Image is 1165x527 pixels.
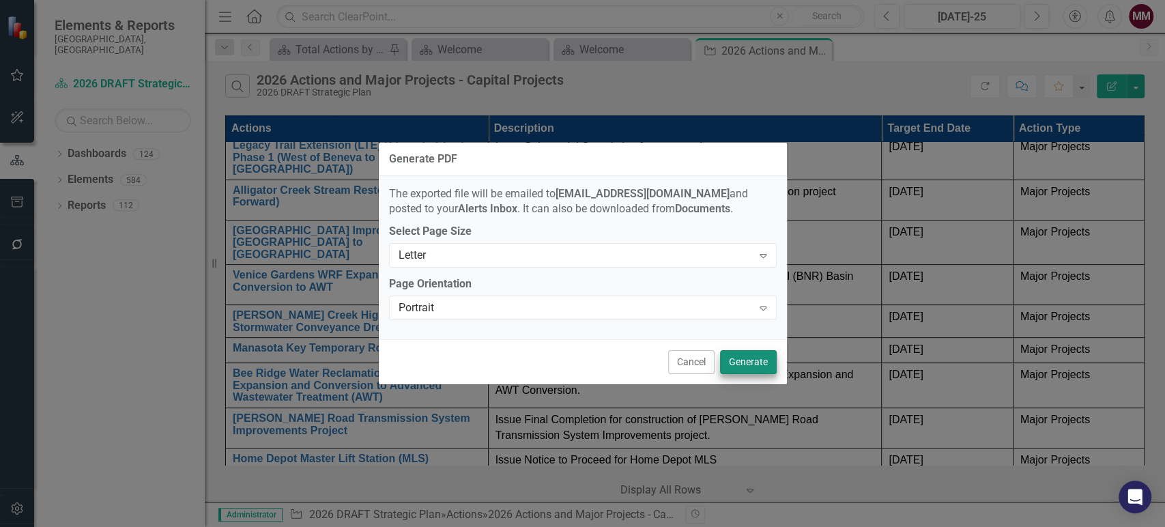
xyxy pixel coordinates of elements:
span: The exported file will be emailed to and posted to your . It can also be downloaded from . [389,187,748,216]
div: Open Intercom Messenger [1119,481,1151,513]
label: Page Orientation [389,276,777,292]
label: Select Page Size [389,224,777,240]
div: Portrait [399,300,753,316]
button: Cancel [668,350,715,374]
strong: Documents [675,202,730,215]
strong: Alerts Inbox [458,202,517,215]
div: Letter [399,248,753,263]
strong: [EMAIL_ADDRESS][DOMAIN_NAME] [556,187,730,200]
div: Generate PDF [389,153,457,165]
button: Generate [720,350,777,374]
